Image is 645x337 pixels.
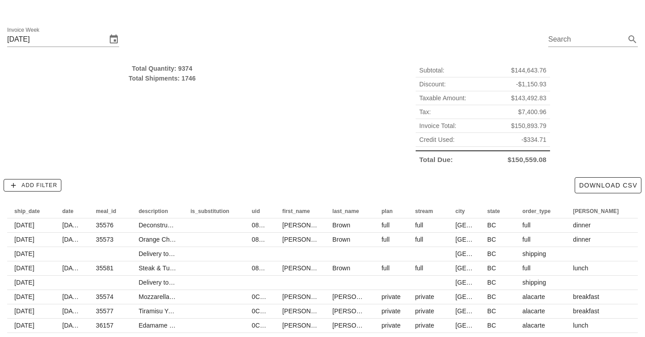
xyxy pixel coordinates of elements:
span: [DATE] [14,307,34,315]
span: Mozzarella & [PERSON_NAME] Frittata [138,293,251,300]
span: Deconstructed Sweet Potato Shepherds Pie [138,222,262,229]
span: BC [487,236,496,243]
span: Tiramisu Yogurt Parfait [138,307,202,315]
span: 35577 [96,307,113,315]
span: order_type [522,208,550,214]
span: $7,400.96 [518,107,546,117]
span: alacarte [522,307,545,315]
span: 0CPbjXnbm9gzHBT5WGOR4twSxIg1 [252,322,359,329]
span: private [382,307,401,315]
span: [PERSON_NAME] [332,293,384,300]
button: Add Filter [4,179,61,192]
span: Total Due: [419,155,453,165]
span: ship_date [14,208,40,214]
span: alacarte [522,293,545,300]
span: uid [252,208,260,214]
th: city: Not sorted. Activate to sort ascending. [448,204,480,218]
span: -$1,150.93 [516,79,546,89]
div: Total Shipments: 1746 [7,73,317,83]
span: Download CSV [579,182,637,189]
th: description: Not sorted. Activate to sort ascending. [131,204,183,218]
span: stream [415,208,433,214]
span: [PERSON_NAME] [282,322,334,329]
span: [GEOGRAPHIC_DATA] [456,293,521,300]
span: 35573 [96,236,113,243]
span: dinner [573,236,591,243]
span: plan [382,208,393,214]
button: Download CSV [575,177,641,193]
span: [DATE] [14,322,34,329]
span: breakfast [573,293,599,300]
span: [GEOGRAPHIC_DATA] [456,279,521,286]
label: Invoice Week [7,27,39,34]
span: [GEOGRAPHIC_DATA] [456,236,521,243]
span: $144,643.76 [511,65,546,75]
span: [DATE] [14,222,34,229]
span: [PERSON_NAME] [282,222,334,229]
span: [DATE] [14,279,34,286]
th: last_name: Not sorted. Activate to sort ascending. [325,204,374,218]
span: date [62,208,73,214]
span: [DATE] [14,293,34,300]
th: order_type: Not sorted. Activate to sort ascending. [515,204,566,218]
span: [GEOGRAPHIC_DATA] [456,250,521,257]
span: [PERSON_NAME] [282,307,334,315]
span: Taxable Amount: [419,93,466,103]
span: $150,559.08 [507,155,546,165]
span: 08HtNpkyZMdaNfog0j35Lis5a8L2 [252,236,347,243]
span: [DATE] [14,264,34,272]
span: breakfast [573,307,599,315]
span: 0CPbjXnbm9gzHBT5WGOR4twSxIg1 [252,293,359,300]
span: Brown [332,222,350,229]
th: ship_date: Not sorted. Activate to sort ascending. [7,204,55,218]
span: BC [487,264,496,272]
span: [DATE] [14,250,34,257]
span: private [415,322,434,329]
span: 0CPbjXnbm9gzHBT5WGOR4twSxIg1 [252,307,359,315]
span: Add Filter [8,181,57,189]
span: full [415,236,423,243]
span: Tax: [419,107,431,117]
span: $150,893.79 [511,121,546,131]
span: alacarte [522,322,545,329]
span: Steak & Turmeric Potato Salad [138,264,225,272]
span: Invoice Total: [419,121,456,131]
span: [DATE] [62,307,82,315]
span: full [382,264,390,272]
span: BC [487,307,496,315]
span: [GEOGRAPHIC_DATA] [456,264,521,272]
span: Credit Used: [419,135,455,145]
span: [GEOGRAPHIC_DATA] [456,322,521,329]
span: [PERSON_NAME] [332,307,384,315]
span: full [415,264,423,272]
span: [PERSON_NAME] [282,236,334,243]
span: [GEOGRAPHIC_DATA] [456,222,521,229]
span: [DATE] [62,236,82,243]
th: stream: Not sorted. Activate to sort ascending. [408,204,448,218]
span: 35581 [96,264,113,272]
span: private [415,293,434,300]
span: last_name [332,208,359,214]
span: Delivery to [GEOGRAPHIC_DATA] (V5N 1R4) [138,279,268,286]
th: is_substitution: Not sorted. Activate to sort ascending. [183,204,245,218]
th: state: Not sorted. Activate to sort ascending. [480,204,516,218]
span: 36157 [96,322,113,329]
span: 35574 [96,293,113,300]
span: is_substitution [190,208,229,214]
span: Orange Chicken with Rice Pilaf [138,236,226,243]
span: 35576 [96,222,113,229]
span: city [456,208,465,214]
span: full [522,222,530,229]
span: [DATE] [14,236,34,243]
span: Edamame & Soba Noodle Teriyaki Bowl [138,322,251,329]
th: first_name: Not sorted. Activate to sort ascending. [275,204,325,218]
span: [DATE] [62,264,82,272]
th: plan: Not sorted. Activate to sort ascending. [374,204,408,218]
span: Brown [332,236,350,243]
span: shipping [522,279,546,286]
span: [PERSON_NAME] [282,293,334,300]
span: description [138,208,168,214]
span: [GEOGRAPHIC_DATA] [456,307,521,315]
span: [PERSON_NAME] [332,322,384,329]
span: BC [487,222,496,229]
